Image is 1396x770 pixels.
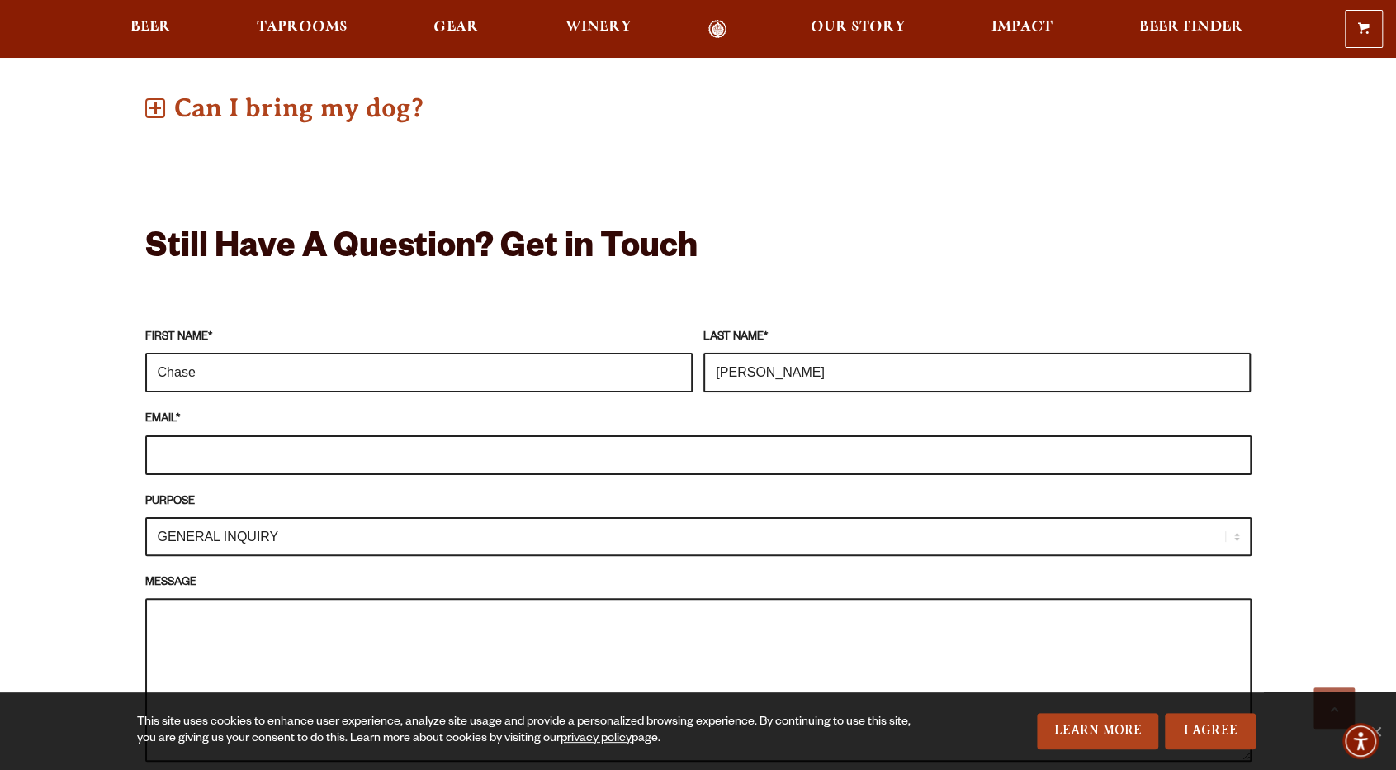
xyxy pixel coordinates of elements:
[1313,687,1355,729] a: Scroll to top
[433,21,479,34] span: Gear
[145,574,1252,592] label: MESSAGE
[1037,713,1158,749] a: Learn More
[145,231,1252,270] h2: Still Have A Question? Get in Touch
[1138,21,1242,34] span: Beer Finder
[257,21,348,34] span: Taprooms
[1165,713,1256,749] a: I Agree
[423,20,490,39] a: Gear
[246,20,358,39] a: Taprooms
[1128,20,1253,39] a: Beer Finder
[176,414,180,425] abbr: required
[1342,723,1379,759] div: Accessibility Menu
[800,20,916,39] a: Our Story
[555,20,642,39] a: Winery
[145,78,1252,137] p: Can I bring my dog?
[764,332,768,344] abbr: required
[811,21,906,34] span: Our Story
[130,21,171,34] span: Beer
[145,493,1252,511] label: PURPOSE
[137,715,925,748] div: This site uses cookies to enhance user experience, analyze site usage and provide a personalized ...
[991,21,1053,34] span: Impact
[703,329,1251,347] label: LAST NAME
[687,20,749,39] a: Odell Home
[145,411,1252,429] label: EMAIL
[981,20,1063,39] a: Impact
[565,21,632,34] span: Winery
[208,332,212,344] abbr: required
[120,20,182,39] a: Beer
[561,733,632,746] a: privacy policy
[145,329,693,347] label: FIRST NAME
